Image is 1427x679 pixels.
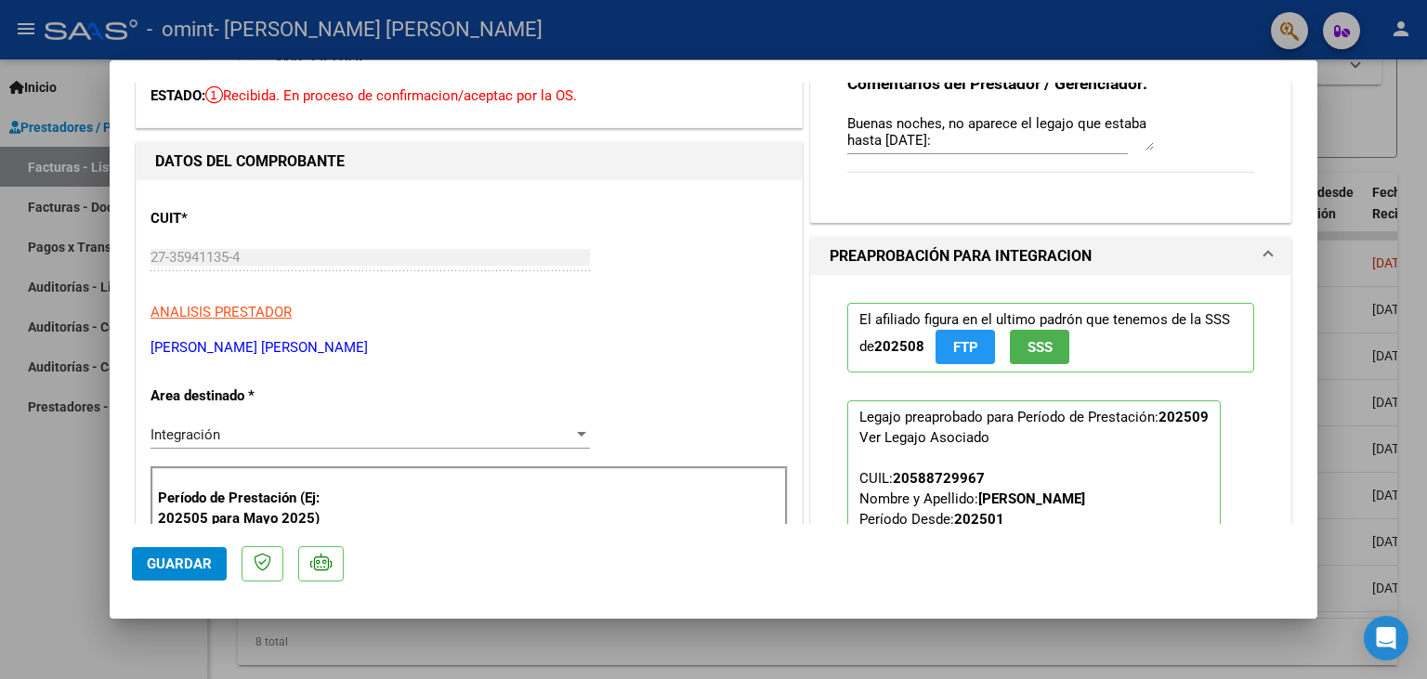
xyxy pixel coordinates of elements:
span: ESTADO: [151,87,205,104]
strong: 202501 [954,511,1004,528]
span: CUIL: Nombre y Apellido: Período Desde: Período Hasta: Admite Dependencia: [859,470,1174,589]
p: Legajo preaprobado para Período de Prestación: [847,400,1221,647]
button: FTP [936,330,995,364]
strong: Comentarios del Prestador / Gerenciador: [847,74,1147,93]
p: El afiliado figura en el ultimo padrón que tenemos de la SSS de [847,303,1254,372]
div: Ver Legajo Asociado [859,427,989,448]
span: Guardar [147,555,212,572]
span: Recibida. En proceso de confirmacion/aceptac por la OS. [205,87,577,104]
strong: 202509 [1159,409,1209,425]
mat-expansion-panel-header: PREAPROBACIÓN PARA INTEGRACION [811,238,1290,275]
p: [PERSON_NAME] [PERSON_NAME] [151,337,788,359]
p: Período de Prestación (Ej: 202505 para Mayo 2025) [158,488,345,529]
div: 20588729967 [893,468,985,489]
span: SSS [1028,339,1053,356]
h1: PREAPROBACIÓN PARA INTEGRACION [830,245,1092,268]
strong: 202508 [874,338,924,355]
button: SSS [1010,330,1069,364]
div: COMENTARIOS [811,43,1290,222]
span: ANALISIS PRESTADOR [151,304,292,320]
div: Open Intercom Messenger [1364,616,1408,660]
span: Integración [151,426,220,443]
span: FTP [953,339,978,356]
strong: [PERSON_NAME] [978,490,1085,507]
button: Guardar [132,547,227,581]
p: CUIT [151,208,342,229]
strong: DATOS DEL COMPROBANTE [155,152,345,170]
p: Area destinado * [151,385,342,407]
